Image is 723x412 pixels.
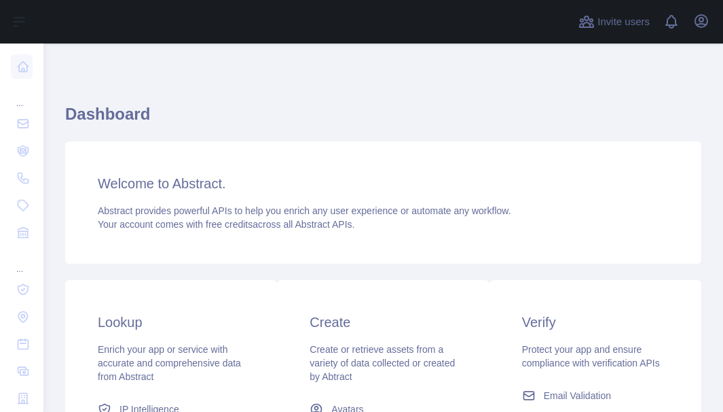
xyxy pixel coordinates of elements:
h3: Lookup [98,313,244,332]
h1: Dashboard [65,103,701,136]
button: Invite users [576,11,652,33]
span: Enrich your app or service with accurate and comprehensive data from Abstract [98,344,241,382]
span: Abstract provides powerful APIs to help you enrich any user experience or automate any workflow. [98,205,511,216]
span: Invite users [597,14,650,30]
span: Protect your app and ensure compliance with verification APIs [522,344,660,368]
span: Your account comes with across all Abstract APIs. [98,219,354,230]
h3: Welcome to Abstract. [98,174,669,193]
span: free credits [206,219,253,230]
a: Email Validation [517,383,674,408]
div: ... [11,82,33,109]
div: ... [11,247,33,275]
span: Create or retrieve assets from a variety of data collected or created by Abtract [310,344,455,382]
h3: Verify [522,313,669,332]
span: Email Validation [544,389,611,402]
h3: Create [310,313,456,332]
